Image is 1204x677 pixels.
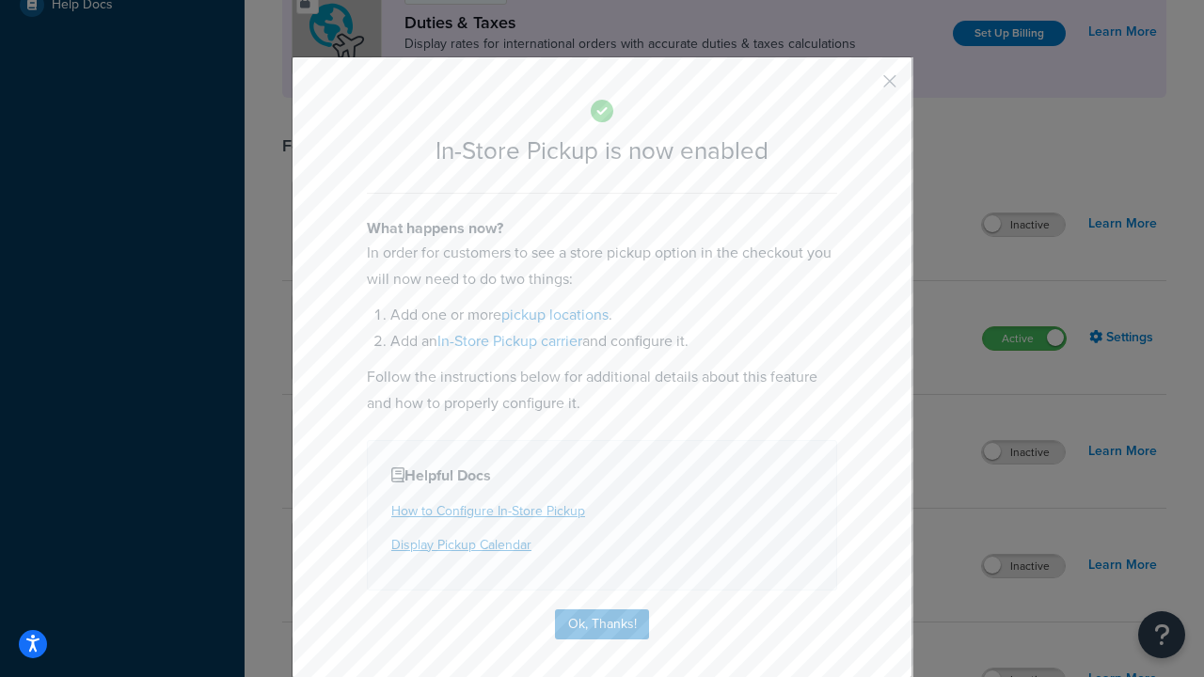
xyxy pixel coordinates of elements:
button: Ok, Thanks! [555,609,649,639]
a: How to Configure In-Store Pickup [391,501,585,521]
h4: Helpful Docs [391,464,813,487]
li: Add an and configure it. [390,328,837,354]
h2: In-Store Pickup is now enabled [367,137,837,165]
a: Display Pickup Calendar [391,535,531,555]
li: Add one or more . [390,302,837,328]
p: Follow the instructions below for additional details about this feature and how to properly confi... [367,364,837,417]
a: In-Store Pickup carrier [437,330,582,352]
h4: What happens now? [367,217,837,240]
p: In order for customers to see a store pickup option in the checkout you will now need to do two t... [367,240,837,292]
a: pickup locations [501,304,609,325]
